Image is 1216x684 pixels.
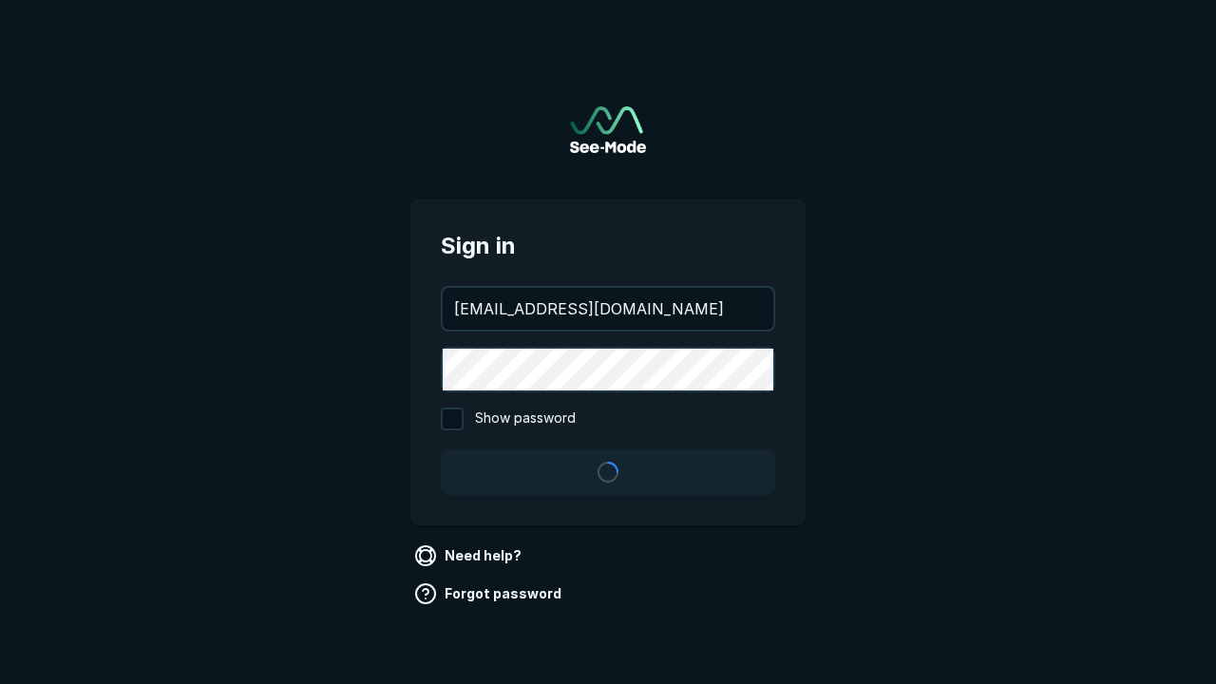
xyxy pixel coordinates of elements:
a: Go to sign in [570,106,646,153]
span: Show password [475,408,576,430]
input: your@email.com [443,288,773,330]
img: See-Mode Logo [570,106,646,153]
a: Need help? [410,541,529,571]
span: Sign in [441,229,775,263]
a: Forgot password [410,579,569,609]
